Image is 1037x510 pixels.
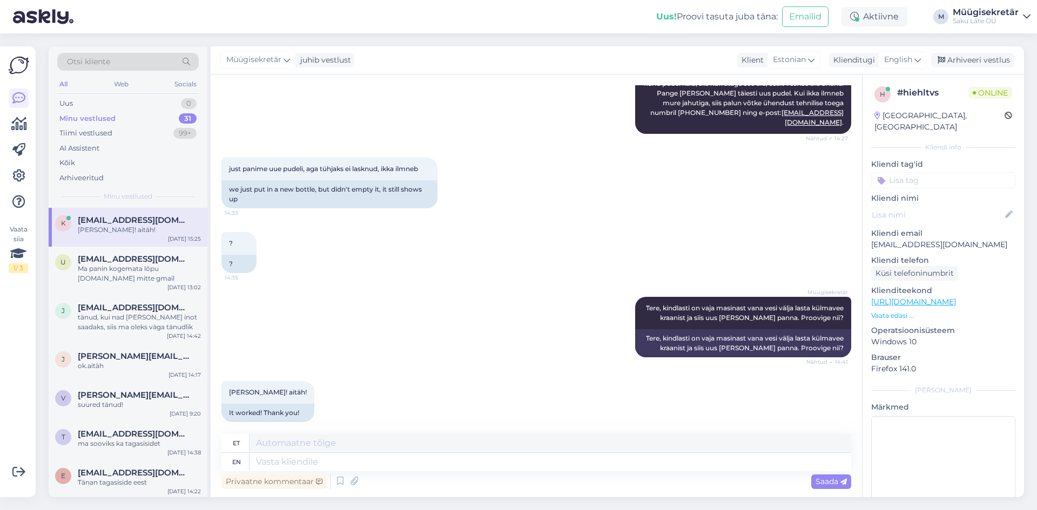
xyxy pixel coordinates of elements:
div: ok.aitäh [78,361,201,371]
div: Minu vestlused [59,113,116,124]
div: Web [112,77,131,91]
div: [PERSON_NAME] [871,385,1015,395]
div: suured tänud! [78,400,201,410]
span: jelena@mesa.ee [78,351,190,361]
p: Brauser [871,352,1015,363]
span: e [61,472,65,480]
div: [DATE] 14:42 [167,332,201,340]
span: uusmaannaliisa@gmail.com [78,254,190,264]
span: u [60,258,66,266]
div: ma sooviks ka tagasisidet [78,439,201,448]
div: Tere, kindlasti on vaja masinast vana vesi välja lasta külmavee kraanist ja siis uus [PERSON_NAME... [635,329,851,357]
p: Kliendi tag'id [871,159,1015,170]
div: # hiehltvs [897,86,968,99]
div: [DATE] 14:17 [169,371,201,379]
div: [PERSON_NAME]! aitäh! [78,225,201,235]
div: M [933,9,948,24]
div: [DATE] 13:02 [167,283,201,291]
div: [DATE] 14:38 [167,448,201,457]
a: [EMAIL_ADDRESS][DOMAIN_NAME] [782,108,844,126]
span: 14:33 [225,209,265,217]
p: Kliendi nimi [871,193,1015,204]
div: tänud, kui nad [PERSON_NAME] inot saadaks, siis ma oleks väga tänudlik [78,312,201,332]
div: Uus [59,98,73,109]
span: Nähtud ✓ 14:27 [806,134,848,142]
span: eve.salumaa@tallinnlv.ee [78,468,190,478]
div: Klienditugi [829,55,875,66]
div: en [232,453,241,471]
span: Estonian [773,54,806,66]
div: 31 [179,113,197,124]
div: Arhiveeritud [59,173,104,183]
div: 1 / 3 [9,263,28,273]
div: Socials [172,77,199,91]
p: [EMAIL_ADDRESS][DOMAIN_NAME] [871,239,1015,250]
div: Saku Läte OÜ [953,17,1019,25]
div: Kliendi info [871,142,1015,152]
span: Minu vestlused [104,192,152,201]
div: Müügisekretär [953,8,1019,17]
div: Klient [737,55,764,66]
span: 15:25 [225,423,265,431]
p: Operatsioonisüsteem [871,325,1015,336]
span: ? [229,239,233,247]
span: [PERSON_NAME]! aitäh! [229,388,307,396]
span: Müügisekretär [807,288,848,296]
span: just panime uue pudeli, aga tühjaks ei lasknud, ikka ilmneb [229,165,418,173]
div: juhib vestlust [296,55,351,66]
p: Kliendi email [871,228,1015,239]
span: Online [968,87,1012,99]
span: v [61,394,65,402]
span: virko.visnapuu@me.com [78,390,190,400]
div: All [57,77,70,91]
input: Lisa tag [871,172,1015,188]
p: Firefox 141.0 [871,363,1015,375]
div: Tänan tagasiside eest [78,478,201,487]
div: Ma panin kogemata lõpu [DOMAIN_NAME] mitte gmail [78,264,201,283]
div: AI Assistent [59,143,99,154]
div: 99+ [173,128,197,139]
div: Tiimi vestlused [59,128,112,139]
p: Klienditeekond [871,285,1015,296]
span: k [61,219,66,227]
span: h [880,90,885,98]
div: Küsi telefoninumbrit [871,266,958,281]
span: Saada [816,477,847,486]
div: [DATE] 14:22 [167,487,201,495]
a: [URL][DOMAIN_NAME] [871,297,956,307]
div: Aktiivne [841,7,907,26]
div: [GEOGRAPHIC_DATA], [GEOGRAPHIC_DATA] [874,110,1005,133]
span: jaan@lepus.ee [78,303,190,312]
div: we just put in a new bottle, but didn't empty it, it still shows up [221,180,437,208]
div: Arhiveeri vestlus [931,53,1014,67]
input: Lisa nimi [872,209,1003,221]
a: MüügisekretärSaku Läte OÜ [953,8,1031,25]
span: Tere, kindlasti on vaja masinast vana vesi välja lasta külmavee kraanist ja siis uus [PERSON_NAME... [646,304,845,322]
div: It worked! Thank you! [221,404,314,422]
p: Vaata edasi ... [871,311,1015,321]
div: Vaata siia [9,225,28,273]
span: 14:35 [225,274,265,282]
div: 0 [181,98,197,109]
p: Windows 10 [871,336,1015,348]
div: ? [221,255,257,273]
div: Kõik [59,158,75,168]
div: Privaatne kommentaar [221,474,327,489]
div: Proovi tasuta juba täna: [656,10,778,23]
span: kristjan827@gmail.com [78,215,190,225]
p: Kliendi telefon [871,255,1015,266]
span: j [62,355,65,363]
p: Märkmed [871,402,1015,413]
span: Nähtud ✓ 14:41 [806,358,848,366]
span: Müügisekretär [226,54,281,66]
span: Otsi kliente [67,56,110,67]
span: j [62,307,65,315]
button: Emailid [782,6,829,27]
div: et [233,434,240,452]
b: Uus! [656,11,677,22]
div: [DATE] 15:25 [168,235,201,243]
span: tiina@thermotrans.ee [78,429,190,439]
span: t [62,433,65,441]
img: Askly Logo [9,55,29,76]
span: English [884,54,912,66]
